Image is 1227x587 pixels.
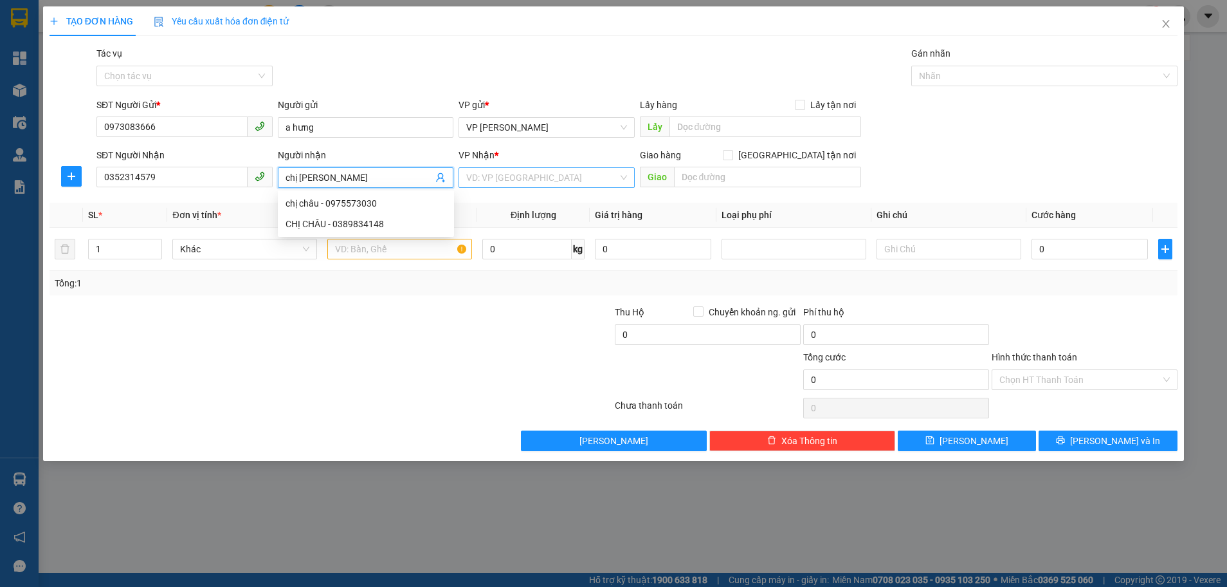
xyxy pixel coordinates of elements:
[466,118,627,137] span: VP Hoàng Liệt
[781,434,837,448] span: Xóa Thông tin
[278,214,454,234] div: CHỊ CHÂU - 0389834148
[278,148,454,162] div: Người nhận
[595,210,642,220] span: Giá trị hàng
[55,276,474,290] div: Tổng: 1
[96,98,273,112] div: SĐT Người Gửi
[459,98,635,112] div: VP gửi
[96,48,122,59] label: Tác vụ
[172,210,221,220] span: Đơn vị tính
[50,16,133,26] span: TẠO ĐƠN HÀNG
[55,239,75,259] button: delete
[640,150,681,160] span: Giao hàng
[1158,239,1172,259] button: plus
[925,436,934,446] span: save
[1148,6,1184,42] button: Close
[286,196,446,210] div: chị châu - 0975573030
[1039,431,1177,451] button: printer[PERSON_NAME] và In
[733,148,861,162] span: [GEOGRAPHIC_DATA] tận nơi
[716,203,871,228] th: Loại phụ phí
[1070,434,1160,448] span: [PERSON_NAME] và In
[62,171,81,182] span: plus
[286,217,446,231] div: CHỊ CHÂU - 0389834148
[88,210,98,220] span: SL
[911,48,950,59] label: Gán nhãn
[96,148,273,162] div: SĐT Người Nhận
[992,352,1077,362] label: Hình thức thanh toán
[255,171,265,182] span: phone
[767,436,776,446] span: delete
[435,172,446,183] span: user-add
[255,121,265,131] span: phone
[278,193,454,214] div: chị châu - 0975573030
[154,16,289,26] span: Yêu cầu xuất hóa đơn điện tử
[615,307,644,317] span: Thu Hộ
[154,17,164,27] img: icon
[640,100,677,110] span: Lấy hàng
[613,398,802,421] div: Chưa thanh toán
[1161,19,1171,29] span: close
[1159,244,1172,254] span: plus
[940,434,1008,448] span: [PERSON_NAME]
[871,203,1026,228] th: Ghi chú
[704,305,801,319] span: Chuyển khoản ng. gửi
[805,98,861,112] span: Lấy tận nơi
[898,431,1037,451] button: save[PERSON_NAME]
[1032,210,1076,220] span: Cước hàng
[669,116,861,137] input: Dọc đường
[877,239,1021,259] input: Ghi Chú
[50,17,59,26] span: plus
[327,239,472,259] input: VD: Bàn, Ghế
[521,431,707,451] button: [PERSON_NAME]
[572,239,585,259] span: kg
[278,98,454,112] div: Người gửi
[674,167,861,187] input: Dọc đường
[803,352,846,362] span: Tổng cước
[511,210,556,220] span: Định lượng
[803,305,989,324] div: Phí thu hộ
[180,239,309,259] span: Khác
[61,166,82,187] button: plus
[459,150,495,160] span: VP Nhận
[579,434,648,448] span: [PERSON_NAME]
[640,116,669,137] span: Lấy
[595,239,711,259] input: 0
[709,431,895,451] button: deleteXóa Thông tin
[640,167,674,187] span: Giao
[1056,436,1065,446] span: printer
